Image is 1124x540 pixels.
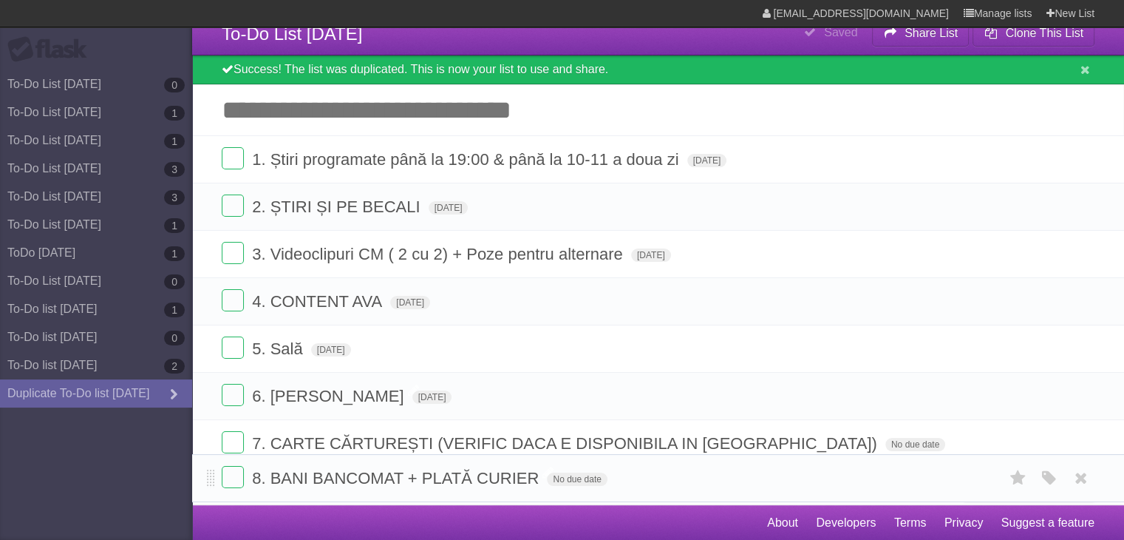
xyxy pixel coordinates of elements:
b: 1 [164,134,185,149]
b: 1 [164,106,185,121]
div: Success! The list was duplicated. This is now your list to use and share. [192,55,1124,84]
span: [DATE] [687,154,727,167]
span: 7. CARTE CĂRTUREȘTI (VERIFIC DACA E DISPONIBILA IN [GEOGRAPHIC_DATA]) [252,434,881,453]
b: 1 [164,246,185,261]
span: [DATE] [390,296,430,309]
span: No due date [885,438,945,451]
button: Clone This List [973,20,1094,47]
label: Done [222,337,244,359]
span: 2. ȘTIRI ȘI PE BECALI [252,198,423,216]
span: No due date [547,473,607,486]
span: 5. Sală [252,340,307,358]
label: Done [222,466,244,488]
b: 0 [164,331,185,345]
b: 0 [164,78,185,92]
a: Terms [894,509,927,537]
span: 6. [PERSON_NAME] [252,387,407,405]
b: Clone This List [1005,27,1083,39]
a: Privacy [944,509,983,537]
b: 3 [164,190,185,205]
label: Star task [1004,466,1032,490]
div: Flask [7,36,96,63]
span: [DATE] [429,201,469,215]
button: Share List [872,20,970,47]
a: About [767,509,798,537]
b: Saved [824,26,857,38]
b: 0 [164,274,185,289]
span: 1. Știri programate până la 19:00 & până la 10-11 a doua zi [252,150,682,169]
b: 1 [164,303,185,317]
span: 4. CONTENT AVA [252,292,386,311]
span: [DATE] [412,391,452,404]
span: 8. BANI BANCOMAT + PLATĂ CURIER [252,469,542,487]
label: Done [222,289,244,311]
b: 3 [164,162,185,177]
span: 3. Videoclipuri CM ( 2 cu 2) + Poze pentru alternare [252,245,627,263]
b: 2 [164,359,185,374]
b: Share List [905,27,958,39]
a: Suggest a feature [1001,509,1094,537]
b: 1 [164,218,185,233]
label: Done [222,384,244,406]
label: Done [222,431,244,453]
label: Done [222,195,244,217]
a: Developers [816,509,876,537]
span: To-Do List [DATE] [222,24,362,44]
span: [DATE] [311,343,351,357]
label: Done [222,147,244,169]
span: [DATE] [631,249,671,262]
label: Done [222,242,244,264]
